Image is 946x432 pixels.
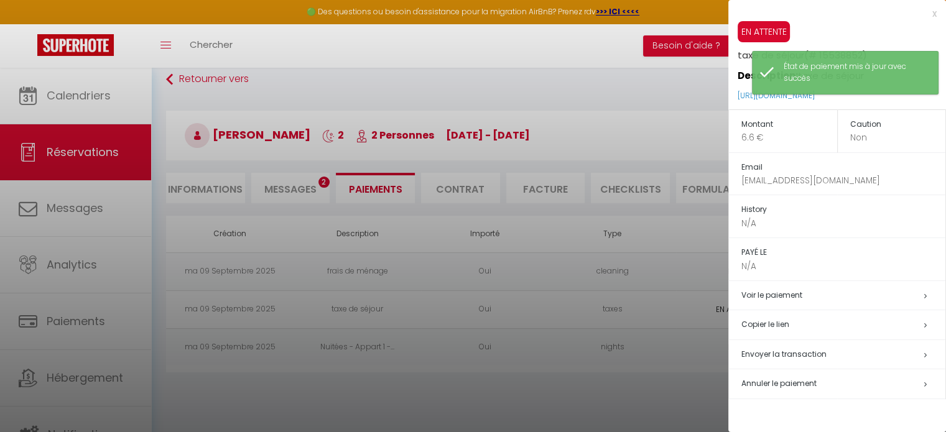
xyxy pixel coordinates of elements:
p: taxe de séjour [738,61,946,83]
h5: Montant [741,117,837,132]
p: N/A [741,217,945,230]
span: (# 15538852) [804,48,867,62]
h5: History [741,203,945,217]
div: x [728,6,937,21]
p: Non [850,131,946,144]
span: EN ATTENTE [738,21,790,42]
p: [EMAIL_ADDRESS][DOMAIN_NAME] [741,174,945,187]
p: N/A [741,260,945,273]
h5: Email [741,160,945,175]
span: Annuler le paiement [741,378,817,388]
h5: Caution [850,117,946,132]
span: Envoyer la transaction [741,349,827,359]
div: État de paiement mis à jour avec succès [784,61,925,85]
a: Voir le paiement [741,290,802,300]
strong: Description: [738,69,798,82]
h5: PAYÉ LE [741,246,945,260]
h5: Copier le lien [741,318,945,332]
a: [URL][DOMAIN_NAME] [738,90,815,101]
h5: taxe de séjour [738,42,946,61]
p: 6.6 € [741,131,837,144]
